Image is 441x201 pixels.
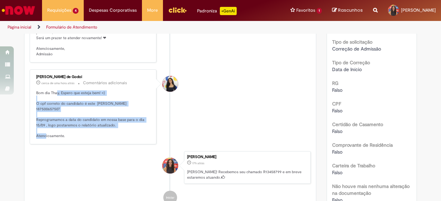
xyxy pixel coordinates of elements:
a: Formulário de Atendimento [46,24,97,30]
span: Falso [332,128,342,134]
div: [PERSON_NAME] [187,155,307,159]
span: 4 [73,8,79,14]
span: Despesas Corporativas [89,7,137,14]
span: Favoritos [296,7,315,14]
div: Ana Santos de Godoi [162,76,178,92]
span: More [147,7,158,14]
li: Thayara Teixeira Lima Do Nascimento [30,151,311,184]
b: CPF [332,101,341,107]
div: Thayara Teixeira Lima Do Nascimento [162,158,178,174]
span: Data de Início [332,66,362,72]
b: Tipo de Correção [332,59,370,66]
p: Bom dia Thay, Espero que esteja bem! =) O cpf correto do candidato é este [PERSON_NAME] 187500657... [36,90,151,139]
img: ServiceNow [1,3,36,17]
p: [PERSON_NAME]! Recebemos seu chamado R13458799 e em breve estaremos atuando. [187,169,307,180]
div: Padroniza [197,7,237,15]
span: 1 [317,8,322,14]
a: Rascunhos [332,7,363,14]
time: 28/08/2025 15:43:16 [192,161,204,165]
span: Requisições [47,7,71,14]
p: +GenAi [220,7,237,15]
span: 17h atrás [192,161,204,165]
span: Falso [332,169,342,176]
b: Comprovante de Residência [332,142,393,148]
span: [PERSON_NAME] [401,7,436,13]
b: Tipo de solicitação [332,39,372,45]
b: Não houve mais nenhuma alteração na documentação [332,183,410,196]
b: Certidão de Casamento [332,121,383,127]
span: cerca de uma hora atrás [41,81,74,85]
span: Falso [332,149,342,155]
a: Página inicial [8,24,31,30]
b: RG [332,80,338,86]
ul: Trilhas de página [5,21,289,34]
b: Carteira de Trabalho [332,163,375,169]
span: Falso [332,108,342,114]
div: [PERSON_NAME] de Godoi [36,75,151,79]
span: Correção de Admissão [332,46,381,52]
span: Falso [332,87,342,93]
img: click_logo_yellow_360x200.png [168,5,187,15]
span: Rascunhos [338,7,363,13]
time: 29/08/2025 07:55:04 [41,81,74,85]
small: Comentários adicionais [83,80,127,86]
